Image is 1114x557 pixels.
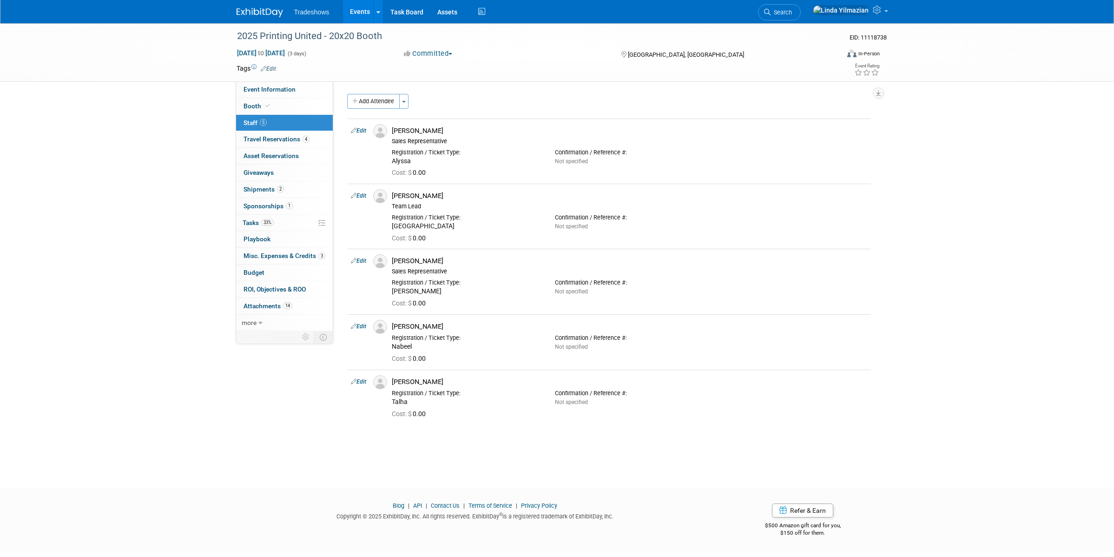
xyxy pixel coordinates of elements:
[521,502,557,509] a: Privacy Policy
[423,502,429,509] span: |
[468,502,512,509] a: Terms of Service
[244,135,310,143] span: Travel Reservations
[847,50,857,57] img: Format-Inperson.png
[499,512,502,517] sup: ®
[236,148,333,164] a: Asset Reservations
[265,103,270,108] i: Booth reservation complete
[392,378,867,386] div: [PERSON_NAME]
[314,331,333,343] td: Toggle Event Tabs
[244,102,272,110] span: Booth
[392,334,541,342] div: Registration / Ticket Type:
[373,254,387,268] img: Associate-Profile-5.png
[555,279,704,286] div: Confirmation / Reference #:
[244,86,296,93] span: Event Information
[373,375,387,389] img: Associate-Profile-5.png
[813,5,869,15] img: Linda Yilmazian
[392,398,541,406] div: Talha
[244,152,299,159] span: Asset Reservations
[236,198,333,214] a: Sponsorships1
[401,49,456,59] button: Committed
[244,302,292,310] span: Attachments
[237,8,283,17] img: ExhibitDay
[351,258,366,264] a: Edit
[628,51,744,58] span: [GEOGRAPHIC_DATA], [GEOGRAPHIC_DATA]
[392,234,429,242] span: 0.00
[392,299,413,307] span: Cost: $
[318,252,325,259] span: 3
[555,158,588,165] span: Not specified
[392,299,429,307] span: 0.00
[244,169,274,176] span: Giveaways
[244,285,306,293] span: ROI, Objectives & ROO
[257,49,265,57] span: to
[392,234,413,242] span: Cost: $
[244,269,264,276] span: Budget
[392,410,429,418] span: 0.00
[772,504,833,517] a: Refer & Earn
[261,219,274,226] span: 33%
[555,149,704,156] div: Confirmation / Reference #:
[236,248,333,264] a: Misc. Expenses & Credits3
[758,4,801,20] a: Search
[392,257,867,265] div: [PERSON_NAME]
[242,319,257,326] span: more
[351,323,366,330] a: Edit
[236,315,333,331] a: more
[392,322,867,331] div: [PERSON_NAME]
[373,189,387,203] img: Associate-Profile-5.png
[392,343,541,351] div: Nabeel
[555,214,704,221] div: Confirmation / Reference #:
[236,131,333,147] a: Travel Reservations4
[392,149,541,156] div: Registration / Ticket Type:
[413,502,422,509] a: API
[243,219,274,226] span: Tasks
[294,8,330,16] span: Tradeshows
[244,252,325,259] span: Misc. Expenses & Credits
[392,287,541,296] div: [PERSON_NAME]
[244,202,293,210] span: Sponsorships
[236,115,333,131] a: Staff5
[236,98,333,114] a: Booth
[555,399,588,405] span: Not specified
[392,169,413,176] span: Cost: $
[392,214,541,221] div: Registration / Ticket Type:
[393,502,404,509] a: Blog
[236,181,333,198] a: Shipments2
[351,192,366,199] a: Edit
[392,355,429,362] span: 0.00
[728,529,878,537] div: $150 off for them.
[392,279,541,286] div: Registration / Ticket Type:
[236,265,333,281] a: Budget
[283,302,292,309] span: 14
[236,281,333,298] a: ROI, Objectives & ROO
[392,390,541,397] div: Registration / Ticket Type:
[260,119,267,126] span: 5
[287,51,306,57] span: (3 days)
[373,124,387,138] img: Associate-Profile-5.png
[514,502,520,509] span: |
[555,223,588,230] span: Not specified
[236,231,333,247] a: Playbook
[237,64,276,73] td: Tags
[431,502,460,509] a: Contact Us
[373,320,387,334] img: Associate-Profile-5.png
[236,298,333,314] a: Attachments14
[351,127,366,134] a: Edit
[392,126,867,135] div: [PERSON_NAME]
[261,66,276,72] a: Edit
[784,48,880,62] div: Event Format
[406,502,412,509] span: |
[555,390,704,397] div: Confirmation / Reference #:
[858,50,880,57] div: In-Person
[298,331,314,343] td: Personalize Event Tab Strip
[303,136,310,143] span: 4
[277,186,284,192] span: 2
[392,222,541,231] div: [GEOGRAPHIC_DATA]
[236,215,333,231] a: Tasks33%
[392,203,867,210] div: Team Lead
[237,510,714,521] div: Copyright © 2025 ExhibitDay, Inc. All rights reserved. ExhibitDay is a registered trademark of Ex...
[237,49,285,57] span: [DATE] [DATE]
[728,516,878,537] div: $500 Amazon gift card for you,
[234,28,825,45] div: 2025 Printing United - 20x20 Booth
[771,9,792,16] span: Search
